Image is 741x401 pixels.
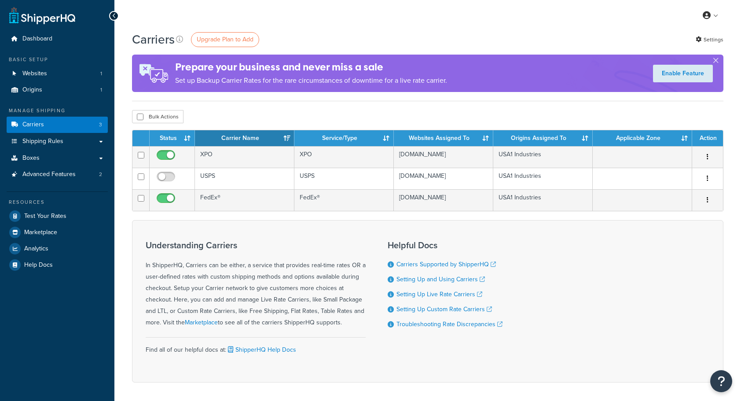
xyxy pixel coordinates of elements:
th: Service/Type: activate to sort column ascending [294,130,394,146]
div: Manage Shipping [7,107,108,114]
th: Status: activate to sort column ascending [150,130,195,146]
div: Find all of our helpful docs at: [146,337,366,356]
a: ShipperHQ Home [9,7,75,24]
a: Setting Up Custom Rate Carriers [396,305,492,314]
a: Shipping Rules [7,133,108,150]
img: ad-rules-rateshop-fe6ec290ccb7230408bd80ed9643f0289d75e0ffd9eb532fc0e269fcd187b520.png [132,55,175,92]
button: Open Resource Center [710,370,732,392]
p: Set up Backup Carrier Rates for the rare circumstances of downtime for a live rate carrier. [175,74,447,87]
th: Websites Assigned To: activate to sort column ascending [394,130,493,146]
a: Setting Up Live Rate Carriers [396,290,482,299]
a: Dashboard [7,31,108,47]
td: [DOMAIN_NAME] [394,146,493,168]
td: FedEx® [195,189,294,211]
span: 3 [99,121,102,129]
span: Marketplace [24,229,57,236]
a: Troubleshooting Rate Discrepancies [396,320,503,329]
span: 1 [100,86,102,94]
span: Test Your Rates [24,213,66,220]
span: Boxes [22,155,40,162]
div: In ShipperHQ, Carriers can be either, a service that provides real-time rates OR a user-defined r... [146,240,366,328]
td: XPO [294,146,394,168]
button: Bulk Actions [132,110,183,123]
td: USPS [294,168,394,189]
span: Dashboard [22,35,52,43]
a: Carriers 3 [7,117,108,133]
a: Enable Feature [653,65,713,82]
th: Applicable Zone: activate to sort column ascending [593,130,692,146]
li: Websites [7,66,108,82]
td: [DOMAIN_NAME] [394,168,493,189]
h1: Carriers [132,31,175,48]
h4: Prepare your business and never miss a sale [175,60,447,74]
a: Advanced Features 2 [7,166,108,183]
span: Advanced Features [22,171,76,178]
th: Action [692,130,723,146]
a: Marketplace [185,318,218,327]
span: 2 [99,171,102,178]
td: [DOMAIN_NAME] [394,189,493,211]
a: Marketplace [7,224,108,240]
span: Websites [22,70,47,77]
li: Carriers [7,117,108,133]
td: USA1 Industries [493,168,593,189]
div: Basic Setup [7,56,108,63]
div: Resources [7,199,108,206]
a: Analytics [7,241,108,257]
a: Setting Up and Using Carriers [396,275,485,284]
span: Carriers [22,121,44,129]
th: Carrier Name: activate to sort column ascending [195,130,294,146]
span: Shipping Rules [22,138,63,145]
td: USA1 Industries [493,189,593,211]
td: FedEx® [294,189,394,211]
a: ShipperHQ Help Docs [226,345,296,354]
h3: Understanding Carriers [146,240,366,250]
h3: Helpful Docs [388,240,503,250]
li: Origins [7,82,108,98]
td: XPO [195,146,294,168]
span: Help Docs [24,261,53,269]
span: Upgrade Plan to Add [197,35,253,44]
a: Test Your Rates [7,208,108,224]
td: USPS [195,168,294,189]
a: Boxes [7,150,108,166]
span: Analytics [24,245,48,253]
li: Advanced Features [7,166,108,183]
a: Websites 1 [7,66,108,82]
th: Origins Assigned To: activate to sort column ascending [493,130,593,146]
a: Origins 1 [7,82,108,98]
span: Origins [22,86,42,94]
a: Carriers Supported by ShipperHQ [396,260,496,269]
a: Help Docs [7,257,108,273]
span: 1 [100,70,102,77]
a: Upgrade Plan to Add [191,32,259,47]
td: USA1 Industries [493,146,593,168]
a: Settings [696,33,723,46]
